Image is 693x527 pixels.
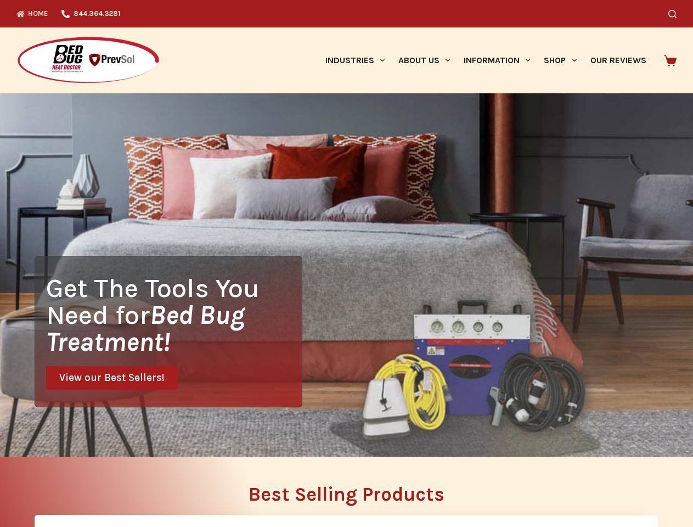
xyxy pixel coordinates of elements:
h1: Get The Tools You Need for [46,274,302,355]
a: About Us [391,27,457,93]
nav: Primary [318,27,653,93]
h2: Best Selling Products [35,485,658,504]
a: Industries [318,27,391,93]
i: Bed Bug Treatment! [46,299,245,357]
a: Shop [537,27,583,93]
button: Search [668,10,677,18]
img: Prevsol/Bed Bug Heat Doctor [16,36,160,85]
a: Information [457,27,537,93]
a: Our Reviews [583,27,653,93]
a: View our Best Sellers! [46,366,178,390]
span: View our Best Sellers! [59,373,165,383]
